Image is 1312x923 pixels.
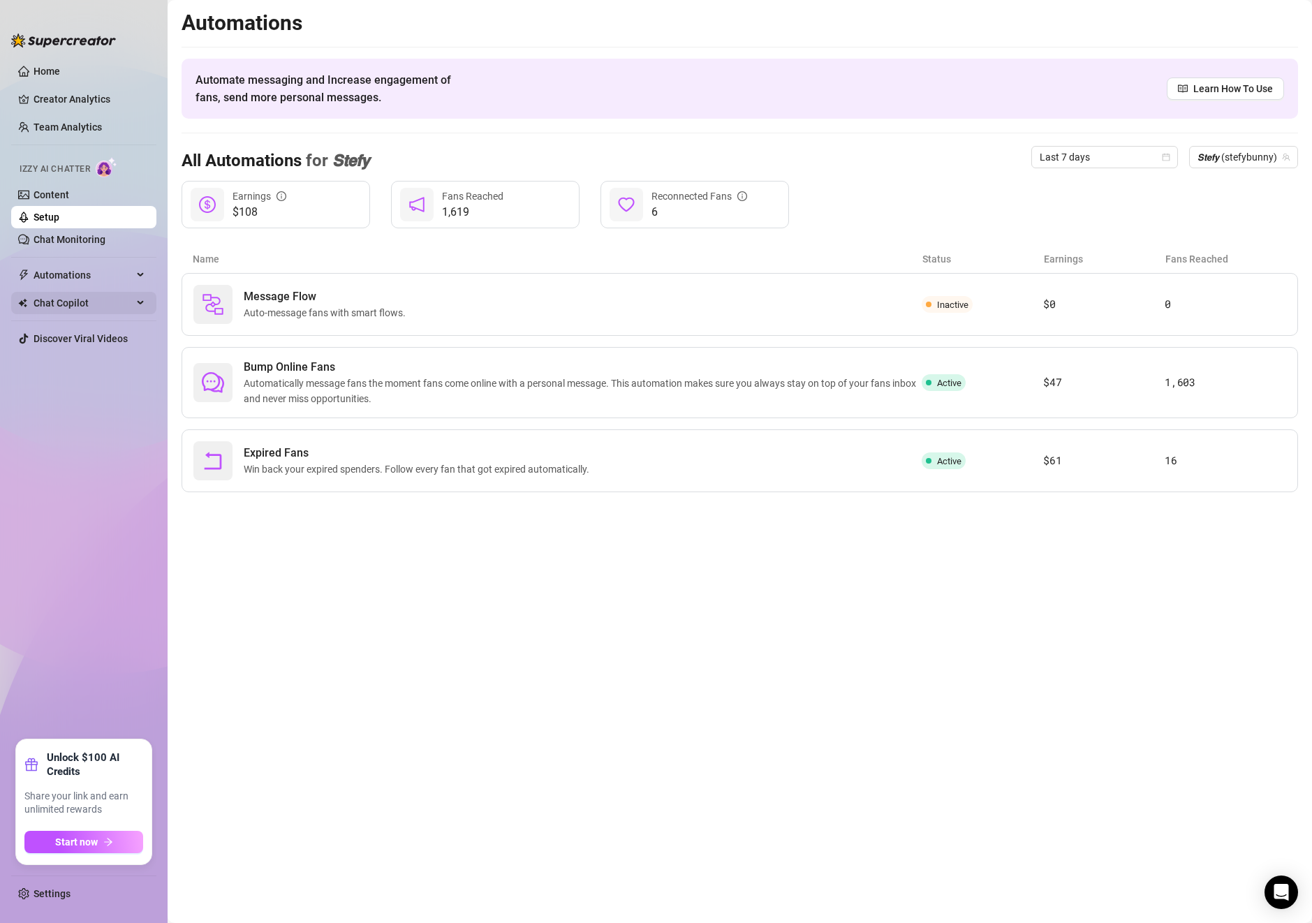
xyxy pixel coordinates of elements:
[34,88,145,110] a: Creator Analytics
[651,189,747,204] div: Reconnected Fans
[1165,296,1286,313] article: 0
[1178,84,1188,94] span: read
[202,293,224,316] img: svg%3e
[34,234,105,245] a: Chat Monitoring
[34,333,128,344] a: Discover Viral Videos
[18,298,27,308] img: Chat Copilot
[1043,452,1165,469] article: $61
[1043,296,1165,313] article: $0
[233,204,286,221] span: $108
[937,378,961,388] span: Active
[34,212,59,223] a: Setup
[202,450,224,472] span: rollback
[55,836,98,848] span: Start now
[244,462,595,477] span: Win back your expired spenders. Follow every fan that got expired automatically.
[24,790,143,817] span: Share your link and earn unlimited rewards
[20,163,90,176] span: Izzy AI Chatter
[24,758,38,771] span: gift
[442,204,503,221] span: 1,619
[96,157,117,177] img: AI Chatter
[922,251,1044,267] article: Status
[34,121,102,133] a: Team Analytics
[1167,77,1284,100] a: Learn How To Use
[34,66,60,77] a: Home
[302,151,369,170] span: for 𝙎𝙩𝙚𝙛𝙮
[196,71,464,106] span: Automate messaging and Increase engagement of fans, send more personal messages.
[618,196,635,213] span: heart
[1165,374,1286,391] article: 1,603
[182,150,369,172] h3: All Automations
[199,196,216,213] span: dollar
[233,189,286,204] div: Earnings
[34,189,69,200] a: Content
[1165,452,1286,469] article: 16
[18,269,29,281] span: thunderbolt
[193,251,922,267] article: Name
[103,837,113,847] span: arrow-right
[1197,147,1290,168] span: 𝙎𝙩𝙚𝙛𝙮 (stefybunny)
[737,191,747,201] span: info-circle
[1265,876,1298,909] div: Open Intercom Messenger
[1193,81,1273,96] span: Learn How To Use
[1165,251,1287,267] article: Fans Reached
[244,376,922,406] span: Automatically message fans the moment fans come online with a personal message. This automation m...
[34,888,71,899] a: Settings
[244,445,595,462] span: Expired Fans
[1282,153,1290,161] span: team
[651,204,747,221] span: 6
[244,288,411,305] span: Message Flow
[34,292,133,314] span: Chat Copilot
[277,191,286,201] span: info-circle
[24,831,143,853] button: Start nowarrow-right
[244,305,411,320] span: Auto-message fans with smart flows.
[1162,153,1170,161] span: calendar
[937,456,961,466] span: Active
[11,34,116,47] img: logo-BBDzfeDw.svg
[1043,374,1165,391] article: $47
[182,10,1298,36] h2: Automations
[937,300,968,310] span: Inactive
[1044,251,1165,267] article: Earnings
[47,751,143,778] strong: Unlock $100 AI Credits
[442,191,503,202] span: Fans Reached
[408,196,425,213] span: notification
[244,359,922,376] span: Bump Online Fans
[1040,147,1170,168] span: Last 7 days
[34,264,133,286] span: Automations
[202,371,224,394] span: comment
